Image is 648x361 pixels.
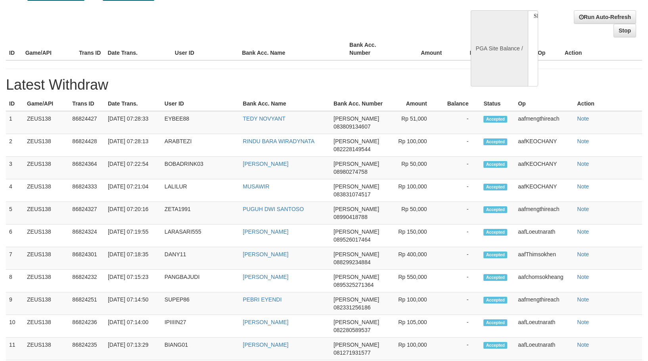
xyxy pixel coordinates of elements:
span: Accepted [483,161,507,168]
span: 082228149544 [334,146,370,152]
td: - [439,111,481,134]
td: 86824251 [69,292,105,315]
th: Trans ID [69,96,105,111]
td: ZEUS138 [24,202,69,225]
a: PUGUH DWI SANTOSO [243,206,304,212]
span: 08980274758 [334,169,368,175]
span: Accepted [483,184,507,190]
th: User ID [172,38,239,60]
td: 86824427 [69,111,105,134]
td: 2 [6,134,24,157]
th: Balance [439,96,481,111]
a: Note [577,161,589,167]
td: LARASARI555 [161,225,240,247]
td: [DATE] 07:14:50 [105,292,161,315]
a: RINDU BARA WIRADYNATA [243,138,314,144]
td: LALILUR [161,179,240,202]
td: SUPEP86 [161,292,240,315]
span: 08990418788 [334,214,368,220]
td: - [439,202,481,225]
span: 082331256186 [334,304,370,311]
td: - [439,157,481,179]
td: IPIIIIN27 [161,315,240,338]
td: aafLoeutnarath [515,315,574,338]
td: [DATE] 07:20:16 [105,202,161,225]
a: Note [577,206,589,212]
td: Rp 100,000 [390,338,439,360]
td: ZEUS138 [24,157,69,179]
td: 86824364 [69,157,105,179]
td: [DATE] 07:28:13 [105,134,161,157]
td: 8 [6,270,24,292]
a: Note [577,183,589,190]
th: Amount [400,38,454,60]
td: - [439,134,481,157]
span: Accepted [483,229,507,236]
a: Note [577,319,589,325]
td: BIANG01 [161,338,240,360]
th: Game/API [24,96,69,111]
a: Note [577,138,589,144]
td: 86824232 [69,270,105,292]
span: Accepted [483,138,507,145]
td: - [439,338,481,360]
td: ZETA1991 [161,202,240,225]
th: Op [535,38,562,60]
td: 86824327 [69,202,105,225]
a: Stop [613,24,636,37]
span: 083831074517 [334,191,370,198]
div: PGA Site Balance / [471,10,528,86]
span: [PERSON_NAME] [334,138,379,144]
span: [PERSON_NAME] [334,342,379,348]
th: Bank Acc. Name [239,38,346,60]
th: Bank Acc. Name [240,96,330,111]
span: [PERSON_NAME] [334,274,379,280]
td: 86824333 [69,179,105,202]
a: Note [577,251,589,257]
a: [PERSON_NAME] [243,251,288,257]
a: MUSAWIR [243,183,269,190]
td: 6 [6,225,24,247]
a: Note [577,342,589,348]
a: [PERSON_NAME] [243,342,288,348]
td: ZEUS138 [24,292,69,315]
h1: Latest Withdraw [6,77,642,93]
td: Rp 150,000 [390,225,439,247]
td: DANY11 [161,247,240,270]
td: ARABTEZI [161,134,240,157]
td: BOBADRINK03 [161,157,240,179]
td: aafmengthireach [515,111,574,134]
span: Accepted [483,342,507,349]
td: 3 [6,157,24,179]
td: [DATE] 07:15:23 [105,270,161,292]
td: Rp 51,000 [390,111,439,134]
td: [DATE] 07:22:54 [105,157,161,179]
td: ZEUS138 [24,225,69,247]
span: Accepted [483,116,507,123]
td: - [439,315,481,338]
td: ZEUS138 [24,315,69,338]
td: ZEUS138 [24,179,69,202]
th: Game/API [22,38,76,60]
td: 86824235 [69,338,105,360]
span: [PERSON_NAME] [334,319,379,325]
th: Status [480,96,515,111]
td: [DATE] 07:28:33 [105,111,161,134]
td: [DATE] 07:14:00 [105,315,161,338]
td: - [439,179,481,202]
th: Balance [454,38,503,60]
th: Op [515,96,574,111]
a: [PERSON_NAME] [243,229,288,235]
td: ZEUS138 [24,270,69,292]
span: 0895325271364 [334,282,374,288]
td: Rp 100,000 [390,179,439,202]
span: [PERSON_NAME] [334,161,379,167]
td: - [439,225,481,247]
td: Rp 50,000 [390,202,439,225]
th: Amount [390,96,439,111]
a: Note [577,296,589,303]
td: ZEUS138 [24,338,69,360]
a: [PERSON_NAME] [243,274,288,280]
th: Bank Acc. Number [330,96,390,111]
td: aafKEOCHANY [515,179,574,202]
